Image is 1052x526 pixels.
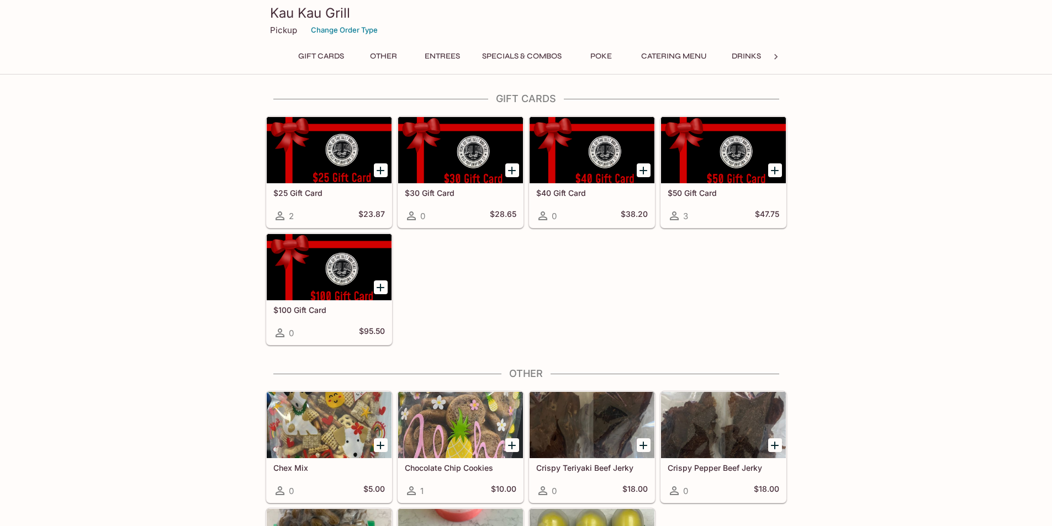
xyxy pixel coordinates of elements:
[530,392,654,458] div: Crispy Teriyaki Beef Jerky
[266,93,787,105] h4: Gift Cards
[637,163,651,177] button: Add $40 Gift Card
[635,49,713,64] button: Catering Menu
[661,392,786,458] div: Crispy Pepper Beef Jerky
[668,463,779,472] h5: Crispy Pepper Beef Jerky
[417,49,467,64] button: Entrees
[754,484,779,497] h5: $18.00
[661,117,786,183] div: $50 Gift Card
[270,25,297,35] p: Pickup
[266,233,392,345] a: $100 Gift Card0$95.50
[491,484,516,497] h5: $10.00
[374,163,388,177] button: Add $25 Gift Card
[529,391,655,503] a: Crispy Teriyaki Beef Jerky0$18.00
[420,486,424,496] span: 1
[530,117,654,183] div: $40 Gift Card
[270,4,783,22] h3: Kau Kau Grill
[529,116,655,228] a: $40 Gift Card0$38.20
[668,188,779,198] h5: $50 Gift Card
[505,163,519,177] button: Add $30 Gift Card
[552,211,557,221] span: 0
[622,484,648,497] h5: $18.00
[660,391,786,503] a: Crispy Pepper Beef Jerky0$18.00
[505,438,519,452] button: Add Chocolate Chip Cookies
[577,49,626,64] button: Poke
[536,463,648,472] h5: Crispy Teriyaki Beef Jerky
[289,328,294,338] span: 0
[637,438,651,452] button: Add Crispy Teriyaki Beef Jerky
[273,188,385,198] h5: $25 Gift Card
[398,391,524,503] a: Chocolate Chip Cookies1$10.00
[476,49,568,64] button: Specials & Combos
[768,438,782,452] button: Add Crispy Pepper Beef Jerky
[398,116,524,228] a: $30 Gift Card0$28.65
[374,438,388,452] button: Add Chex Mix
[768,163,782,177] button: Add $50 Gift Card
[266,368,787,380] h4: Other
[536,188,648,198] h5: $40 Gift Card
[267,392,392,458] div: Chex Mix
[722,49,771,64] button: Drinks
[490,209,516,222] h5: $28.65
[359,49,409,64] button: Other
[292,49,350,64] button: Gift Cards
[273,463,385,472] h5: Chex Mix
[358,209,385,222] h5: $23.87
[266,116,392,228] a: $25 Gift Card2$23.87
[398,117,523,183] div: $30 Gift Card
[359,326,385,339] h5: $95.50
[266,391,392,503] a: Chex Mix0$5.00
[289,486,294,496] span: 0
[405,463,516,472] h5: Chocolate Chip Cookies
[363,484,385,497] h5: $5.00
[683,486,688,496] span: 0
[289,211,294,221] span: 2
[306,22,383,39] button: Change Order Type
[398,392,523,458] div: Chocolate Chip Cookies
[405,188,516,198] h5: $30 Gift Card
[683,211,688,221] span: 3
[621,209,648,222] h5: $38.20
[552,486,557,496] span: 0
[273,305,385,315] h5: $100 Gift Card
[420,211,425,221] span: 0
[267,234,392,300] div: $100 Gift Card
[374,280,388,294] button: Add $100 Gift Card
[267,117,392,183] div: $25 Gift Card
[755,209,779,222] h5: $47.75
[660,116,786,228] a: $50 Gift Card3$47.75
